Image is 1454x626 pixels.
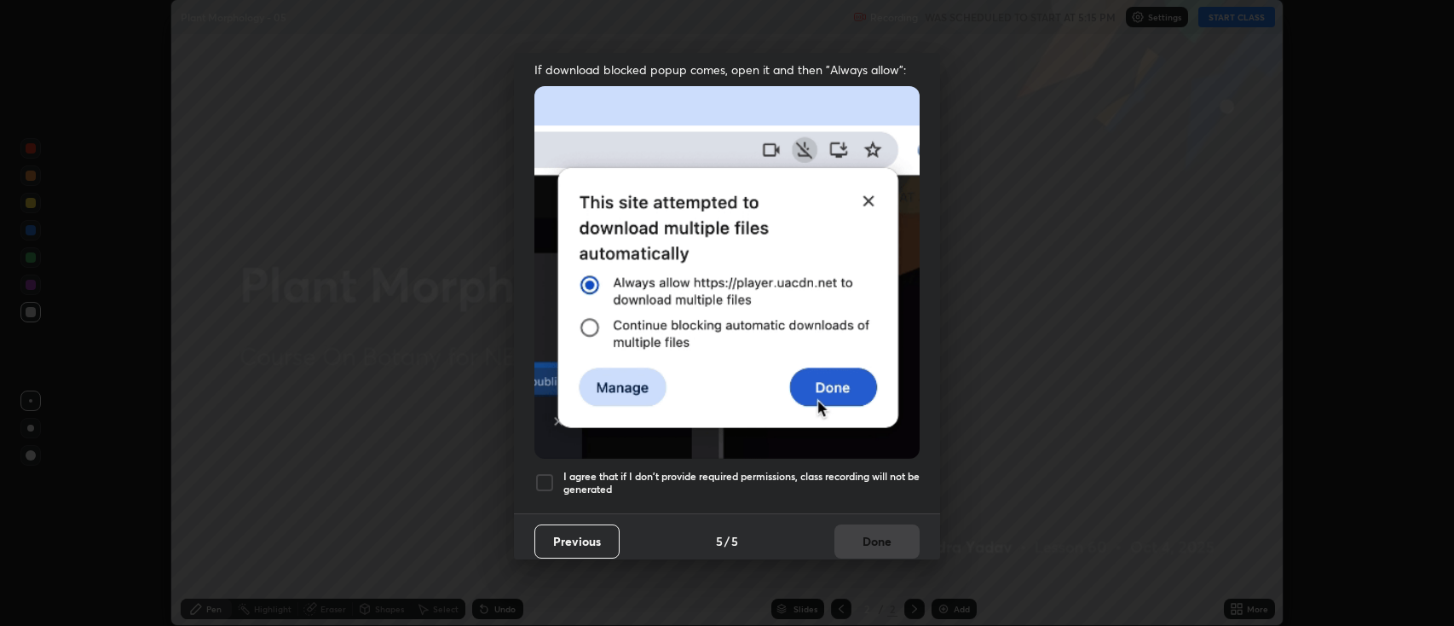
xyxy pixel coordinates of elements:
[534,525,620,559] button: Previous
[534,61,920,78] span: If download blocked popup comes, open it and then "Always allow":
[534,86,920,459] img: downloads-permission-blocked.gif
[563,470,920,496] h5: I agree that if I don't provide required permissions, class recording will not be generated
[731,532,738,550] h4: 5
[716,532,723,550] h4: 5
[724,532,730,550] h4: /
